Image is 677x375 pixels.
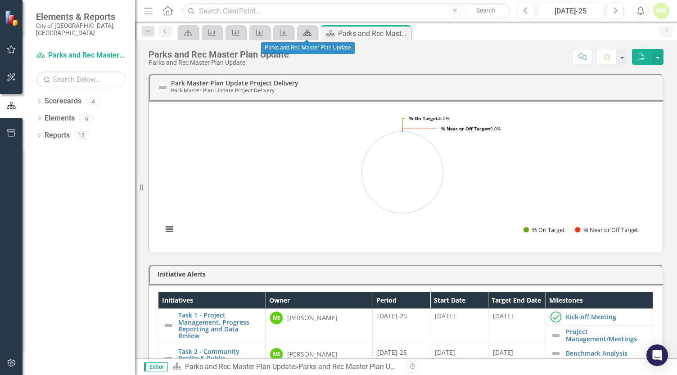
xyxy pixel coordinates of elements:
text: 0.0% [441,125,501,132]
img: Not Defined [163,353,174,364]
tspan: % On Target: [409,115,439,121]
img: Completed [551,312,561,322]
div: Chart. Highcharts interactive chart. [158,108,653,243]
span: [DATE] [493,312,513,320]
div: Parks and Rec Master Plan Update [298,362,408,371]
a: Kick-off Meeting [566,313,648,320]
div: [PERSON_NAME] [287,313,338,322]
a: Reports [45,130,70,141]
img: Not Defined [551,348,561,359]
div: Parks and Rec Master Plan Update [261,42,355,54]
a: Scorecards [45,96,81,107]
div: [DATE]-25 [377,312,425,321]
td: Double-Click to Edit Right Click for Context Menu [546,326,653,345]
a: Parks and Rec Master Plan Update [185,362,295,371]
text: 0.0% [409,115,449,121]
td: Double-Click to Edit Right Click for Context Menu [158,309,266,345]
small: Park Master Plan Update Project Delivery [171,86,275,94]
button: View chart menu, Chart [163,223,176,236]
span: Editor [144,362,168,371]
a: Benchmark Analysis [566,350,648,357]
span: [DATE] [435,348,455,357]
h3: Initiative Alerts [158,271,658,277]
button: Show % On Target [524,226,565,234]
img: ClearPoint Strategy [5,10,20,26]
a: Project Management/Meetings [566,328,648,342]
div: [DATE]-25 [540,6,601,17]
img: Not Defined [158,82,168,93]
div: Parks and Rec Master Plan Update [338,28,409,39]
div: Open Intercom Messenger [646,344,668,366]
div: [PERSON_NAME] [287,350,338,359]
td: Double-Click to Edit [488,309,546,345]
input: Search ClearPoint... [182,3,511,19]
img: Not Defined [551,330,561,341]
td: Double-Click to Edit [266,309,373,345]
a: Task 2 - Community Profile & Public Engagement [178,348,261,369]
button: Show % Near or Off Target [575,226,639,234]
tspan: % Near or Off Target: [441,125,490,132]
span: [DATE] [435,312,455,320]
div: Parks and Rec Master Plan Update [149,49,289,59]
td: Double-Click to Edit Right Click for Context Menu [546,345,653,362]
td: Double-Click to Edit Right Click for Context Menu [546,309,653,326]
span: Search [476,7,496,14]
a: Elements [45,113,75,124]
small: City of [GEOGRAPHIC_DATA], [GEOGRAPHIC_DATA] [36,22,126,37]
svg: Interactive chart [158,108,647,243]
img: Not Defined [163,320,174,331]
input: Search Below... [36,71,126,87]
td: Double-Click to Edit [430,309,488,345]
a: Park Master Plan Update Project Delivery [171,79,298,87]
div: » [172,362,399,372]
button: [DATE]-25 [537,3,605,19]
div: 6 [79,115,94,122]
button: Search [464,4,509,17]
span: Elements & Reports [36,11,126,22]
div: ME [270,348,283,361]
div: 13 [74,132,89,139]
div: Parks and Rec Master Plan Update [149,59,289,66]
div: [DATE]-25 [377,348,425,357]
div: ME [270,312,283,324]
button: KW [653,3,669,19]
a: Task 1 - Project Management, Progress Reporting and Data Review [178,312,261,339]
span: [DATE] [493,348,513,357]
div: 4 [86,98,100,105]
a: Parks and Rec Master Plan Update [36,50,126,61]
